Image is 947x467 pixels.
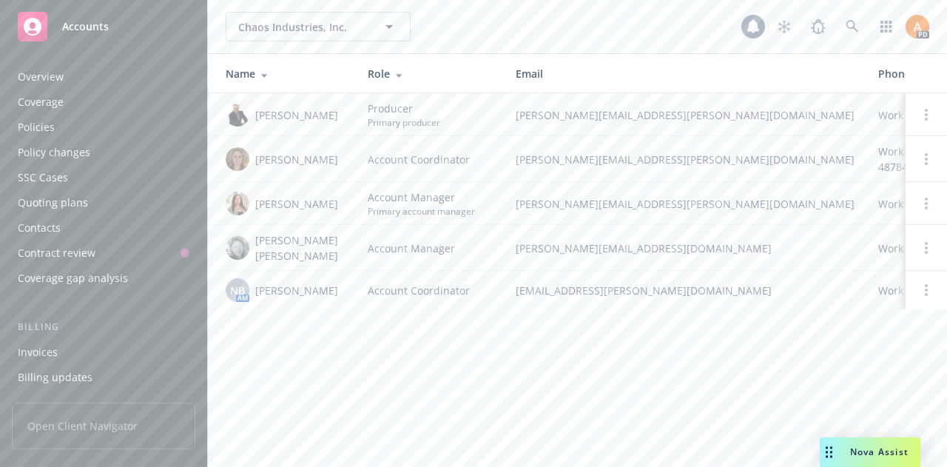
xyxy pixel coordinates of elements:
[255,196,338,212] span: [PERSON_NAME]
[12,6,195,47] a: Accounts
[12,115,195,139] a: Policies
[18,115,55,139] div: Policies
[12,366,195,389] a: Billing updates
[255,107,338,123] span: [PERSON_NAME]
[18,216,61,240] div: Contacts
[368,101,440,116] span: Producer
[872,12,901,41] a: Switch app
[12,340,195,364] a: Invoices
[516,107,855,123] span: [PERSON_NAME][EMAIL_ADDRESS][PERSON_NAME][DOMAIN_NAME]
[516,283,855,298] span: [EMAIL_ADDRESS][PERSON_NAME][DOMAIN_NAME]
[12,65,195,89] a: Overview
[820,437,920,467] button: Nova Assist
[226,103,249,127] img: photo
[516,196,855,212] span: [PERSON_NAME][EMAIL_ADDRESS][PERSON_NAME][DOMAIN_NAME]
[255,232,344,263] span: [PERSON_NAME] [PERSON_NAME]
[12,90,195,114] a: Coverage
[226,236,249,260] img: photo
[18,166,68,189] div: SSC Cases
[368,241,455,256] span: Account Manager
[12,403,195,449] span: Open Client Navigator
[820,437,838,467] div: Drag to move
[226,192,249,215] img: photo
[255,283,338,298] span: [PERSON_NAME]
[238,19,366,35] span: Chaos Industries, Inc.
[368,152,470,167] span: Account Coordinator
[62,21,109,33] span: Accounts
[368,66,492,81] div: Role
[12,191,195,215] a: Quoting plans
[838,12,867,41] a: Search
[12,216,195,240] a: Contacts
[18,191,88,215] div: Quoting plans
[18,340,58,364] div: Invoices
[368,283,470,298] span: Account Coordinator
[368,205,475,218] span: Primary account manager
[12,166,195,189] a: SSC Cases
[368,189,475,205] span: Account Manager
[516,241,855,256] span: [PERSON_NAME][EMAIL_ADDRESS][DOMAIN_NAME]
[803,12,833,41] a: Report a Bug
[12,320,195,335] div: Billing
[18,366,92,389] div: Billing updates
[18,141,90,164] div: Policy changes
[18,90,64,114] div: Coverage
[769,12,799,41] a: Stop snowing
[226,12,411,41] button: Chaos Industries, Inc.
[516,66,855,81] div: Email
[230,283,245,298] span: NB
[516,152,855,167] span: [PERSON_NAME][EMAIL_ADDRESS][PERSON_NAME][DOMAIN_NAME]
[255,152,338,167] span: [PERSON_NAME]
[368,116,440,129] span: Primary producer
[18,65,64,89] div: Overview
[12,266,195,290] a: Coverage gap analysis
[226,66,344,81] div: Name
[226,147,249,171] img: photo
[18,266,128,290] div: Coverage gap analysis
[906,15,929,38] img: photo
[850,446,909,458] span: Nova Assist
[12,141,195,164] a: Policy changes
[12,241,195,265] a: Contract review
[18,241,95,265] div: Contract review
